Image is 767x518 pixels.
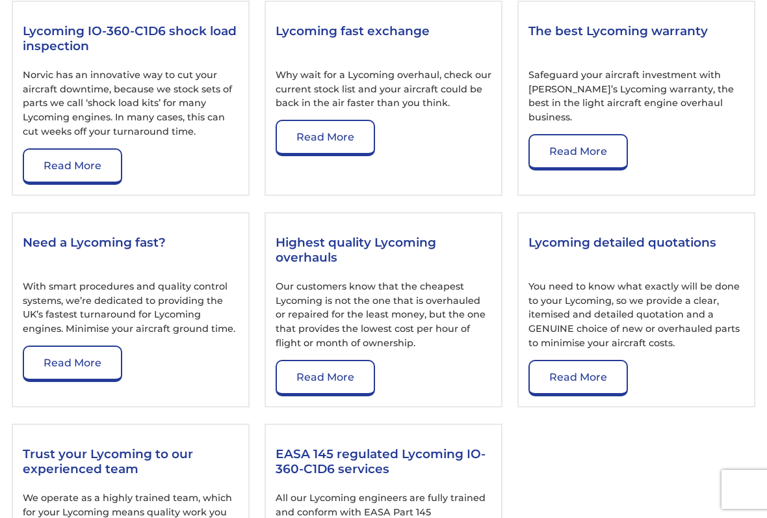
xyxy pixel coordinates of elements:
a: Read More [23,148,122,185]
h3: Lycoming fast exchange [276,23,491,56]
h3: Trust your Lycoming to our experienced team [23,446,239,479]
p: You need to know what exactly will be done to your Lycoming, so we provide a clear, itemised and ... [528,280,744,350]
h3: EASA 145 regulated Lycoming IO-360-C1D6 services [276,446,491,479]
h3: Lycoming detailed quotations [528,235,744,267]
h3: Need a Lycoming fast? [23,235,239,267]
h3: Lycoming IO-360-C1D6 shock load inspection [23,23,239,56]
p: Our customers know that the cheapest Lycoming is not the one that is overhauled or repaired for t... [276,280,491,350]
p: Norvic has an innovative way to cut your aircraft downtime, because we stock sets of parts we cal... [23,68,239,139]
a: Read More [23,346,122,382]
h3: The best Lycoming warranty [528,23,744,56]
h3: Highest quality Lycoming overhauls [276,235,491,267]
p: With smart procedures and quality control systems, we’re dedicated to providing the UK’s fastest ... [23,280,239,336]
p: Safeguard your aircraft investment with [PERSON_NAME]’s Lycoming warranty, the best in the light ... [528,68,744,124]
a: Read More [528,134,628,170]
a: Read More [528,360,628,396]
a: Read More [276,360,375,396]
a: Read More [276,120,375,156]
p: Why wait for a Lycoming overhaul, check our current stock list and your aircraft could be back in... [276,68,491,111]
